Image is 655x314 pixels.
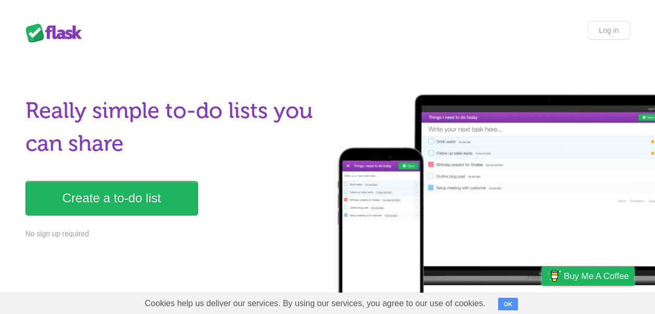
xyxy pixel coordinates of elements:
div: Flask Lists [26,23,88,42]
a: Buy me a coffee [542,267,634,286]
button: OK [498,298,518,310]
h1: Really simple to-do lists you can share [26,94,322,160]
img: Buy me a coffee [547,267,561,285]
span: Buy me a coffee [564,267,629,285]
a: Create a to-do list [26,181,198,215]
a: Log in [588,21,629,40]
span: Cookies help us deliver our services. By using our services, you agree to our use of cookies. [134,293,496,314]
p: No sign up required [26,228,322,239]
